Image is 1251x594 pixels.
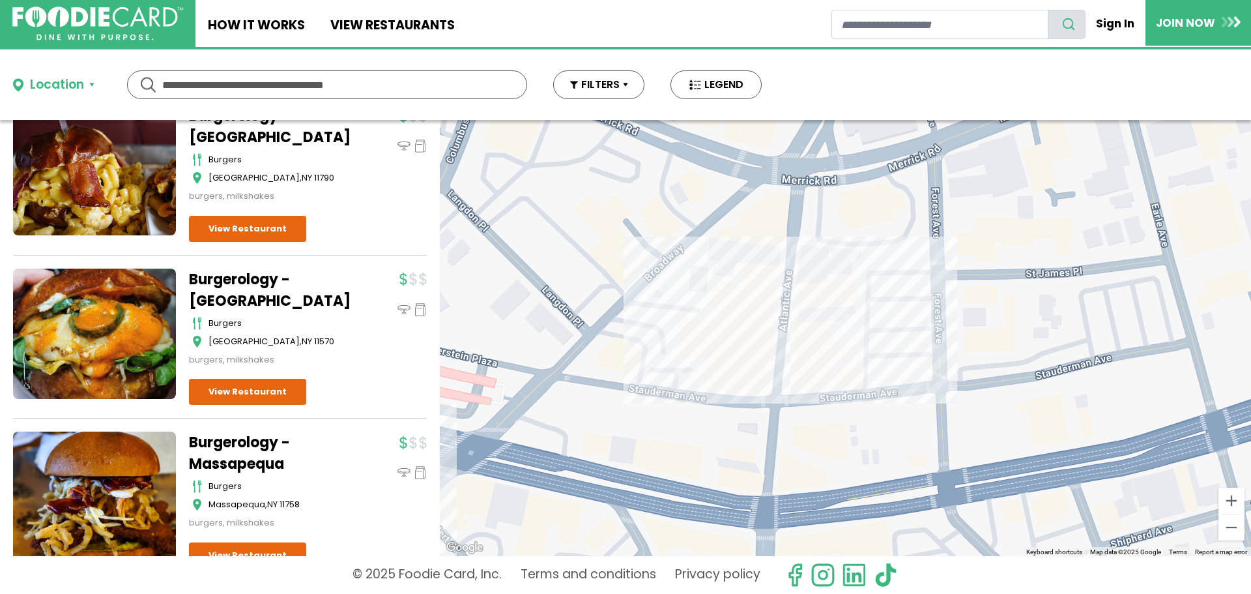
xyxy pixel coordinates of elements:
[414,303,427,316] img: pickup_icon.svg
[189,542,306,569] a: View Restaurant
[1048,10,1086,39] button: search
[670,70,762,99] button: LEGEND
[189,353,352,366] div: burgers, milkshakes
[267,498,278,511] span: NY
[1086,9,1145,38] a: Sign In
[397,303,410,316] img: dinein_icon.svg
[1195,548,1247,556] a: Report a map error
[189,216,306,242] a: View Restaurant
[12,7,183,41] img: FoodieCard; Eat, Drink, Save, Donate
[831,10,1048,39] input: restaurant search
[553,70,644,99] button: FILTERS
[521,563,656,587] a: Terms and conditions
[873,563,898,587] img: tiktok.svg
[208,171,352,185] div: ,
[443,539,486,556] a: Open this area in Google Maps (opens a new window)
[443,539,486,556] img: Google
[675,563,760,587] a: Privacy policy
[208,317,352,330] div: burgers
[13,76,94,95] button: Location
[189,190,352,203] div: burgers, milkshakes
[189,432,352,475] a: Burgerology - Massapequa
[280,498,300,511] span: 11758
[189,379,306,405] a: View Restaurant
[208,171,300,184] span: [GEOGRAPHIC_DATA]
[302,171,312,184] span: NY
[189,516,352,529] div: burgers, milkshakes
[208,480,352,493] div: burgers
[30,76,84,95] div: Location
[189,105,352,148] a: Burgerology - [GEOGRAPHIC_DATA]
[208,335,300,348] span: [GEOGRAPHIC_DATA]
[352,563,502,587] p: © 2025 Foodie Card, Inc.
[1218,514,1244,541] button: Zoom out
[192,335,202,348] img: map_icon.svg
[783,563,807,587] svg: check us out on facebook
[302,335,312,348] span: NY
[192,317,202,330] img: cutlery_icon.svg
[208,153,352,166] div: burgers
[414,140,427,153] img: pickup_icon.svg
[189,269,352,312] a: Burgerology - [GEOGRAPHIC_DATA]
[314,335,334,348] span: 11570
[397,140,410,153] img: dinein_icon.svg
[1169,548,1187,556] a: Terms
[397,466,410,479] img: dinein_icon.svg
[314,171,334,184] span: 11790
[192,498,202,511] img: map_icon.svg
[1218,488,1244,514] button: Zoom in
[192,171,202,185] img: map_icon.svg
[414,466,427,479] img: pickup_icon.svg
[842,563,867,587] img: linkedin.svg
[208,335,352,348] div: ,
[1026,548,1082,557] button: Keyboard shortcuts
[1090,548,1161,556] span: Map data ©2025 Google
[208,498,352,511] div: ,
[192,480,202,493] img: cutlery_icon.svg
[192,153,202,166] img: cutlery_icon.svg
[208,498,265,511] span: Massapequa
